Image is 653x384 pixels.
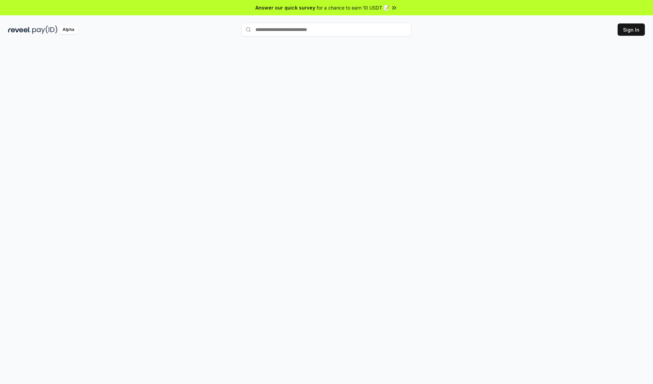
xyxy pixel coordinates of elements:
button: Sign In [618,23,645,36]
img: pay_id [32,26,57,34]
div: Alpha [59,26,78,34]
img: reveel_dark [8,26,31,34]
span: Answer our quick survey [255,4,315,11]
span: for a chance to earn 10 USDT 📝 [317,4,389,11]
